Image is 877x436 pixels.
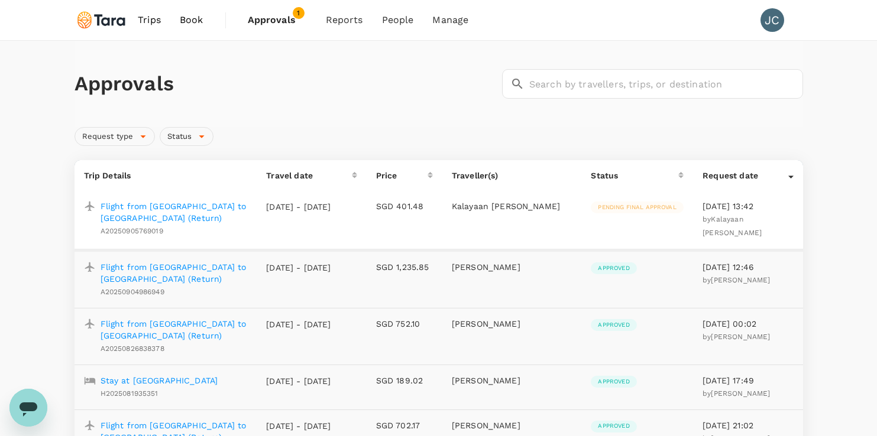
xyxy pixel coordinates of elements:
[376,261,433,273] p: SGD 1,235.85
[266,420,331,432] p: [DATE] - [DATE]
[9,389,47,427] iframe: Button to launch messaging window
[703,215,762,237] span: by
[376,419,433,431] p: SGD 702.17
[452,200,572,212] p: Kalayaan [PERSON_NAME]
[75,7,129,33] img: Tara Climate Ltd
[101,389,158,398] span: H2025081935351
[101,375,218,386] a: Stay at [GEOGRAPHIC_DATA]
[703,261,793,273] p: [DATE] 12:46
[326,13,363,27] span: Reports
[376,200,433,212] p: SGD 401.48
[266,201,331,213] p: [DATE] - [DATE]
[703,419,793,431] p: [DATE] 21:02
[703,389,770,398] span: by
[248,13,307,27] span: Approvals
[84,170,248,181] p: Trip Details
[452,375,572,386] p: [PERSON_NAME]
[711,389,770,398] span: [PERSON_NAME]
[703,375,793,386] p: [DATE] 17:49
[452,419,572,431] p: [PERSON_NAME]
[703,200,793,212] p: [DATE] 13:42
[160,127,213,146] div: Status
[591,321,636,329] span: Approved
[703,215,762,237] span: Kalayaan [PERSON_NAME]
[75,127,156,146] div: Request type
[711,333,770,341] span: [PERSON_NAME]
[452,318,572,330] p: [PERSON_NAME]
[293,7,305,19] span: 1
[75,131,141,142] span: Request type
[266,318,331,330] p: [DATE] - [DATE]
[452,170,572,181] p: Traveller(s)
[101,318,248,341] a: Flight from [GEOGRAPHIC_DATA] to [GEOGRAPHIC_DATA] (Return)
[591,170,678,181] div: Status
[376,375,433,386] p: SGD 189.02
[266,170,351,181] div: Travel date
[101,261,248,285] a: Flight from [GEOGRAPHIC_DATA] to [GEOGRAPHIC_DATA] (Return)
[382,13,414,27] span: People
[591,378,636,386] span: Approved
[376,318,433,330] p: SGD 752.10
[160,131,199,142] span: Status
[711,276,770,284] span: [PERSON_NAME]
[591,203,683,212] span: Pending final approval
[376,170,428,181] div: Price
[266,375,331,387] p: [DATE] - [DATE]
[452,261,572,273] p: [PERSON_NAME]
[101,200,248,224] a: Flight from [GEOGRAPHIC_DATA] to [GEOGRAPHIC_DATA] (Return)
[138,13,161,27] span: Trips
[101,344,164,353] span: A20250826838378
[703,333,770,341] span: by
[266,262,331,274] p: [DATE] - [DATE]
[703,170,788,181] div: Request date
[432,13,468,27] span: Manage
[75,71,497,96] h1: Approvals
[529,69,803,99] input: Search by travellers, trips, or destination
[703,318,793,330] p: [DATE] 00:02
[591,422,636,430] span: Approved
[761,8,784,32] div: JC
[591,264,636,272] span: Approved
[101,227,163,235] span: A20250905769019
[703,276,770,284] span: by
[101,288,164,296] span: A20250904986949
[180,13,203,27] span: Book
